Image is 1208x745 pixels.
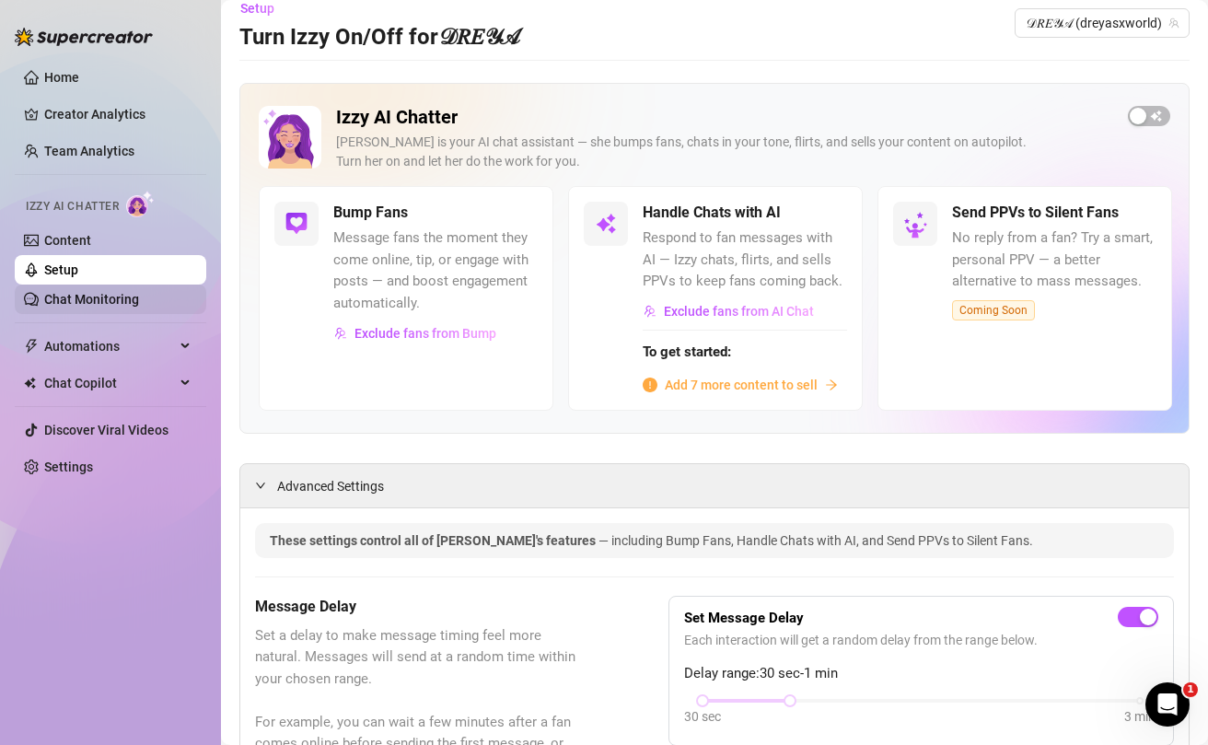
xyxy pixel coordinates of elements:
div: expanded [255,475,277,495]
a: Setup [44,262,78,277]
span: team [1168,17,1179,29]
span: 😃 [351,554,377,591]
span: Respond to fan messages with AI — Izzy chats, flirts, and sells PPVs to keep fans coming back. [643,227,847,293]
button: Collapse window [553,7,588,42]
button: Exclude fans from Bump [333,319,497,348]
span: thunderbolt [24,339,39,354]
span: Advanced Settings [277,476,384,496]
a: Discover Viral Videos [44,423,168,437]
h5: Message Delay [255,596,576,618]
span: 1 [1183,682,1198,697]
span: Delay range: 30 sec - 1 min [684,663,1158,685]
span: Setup [240,1,274,16]
span: smiley reaction [341,554,389,591]
span: neutral face reaction [293,554,341,591]
div: Close [588,7,621,41]
h5: Bump Fans [333,202,408,224]
a: Creator Analytics [44,99,192,129]
img: Chat Copilot [24,377,36,390]
span: No reply from a fan? Try a smart, personal PPV — a better alternative to mass messages. [952,227,1156,293]
a: Settings [44,460,93,474]
strong: Set Message Delay [684,610,804,626]
span: — including Bump Fans, Handle Chats with AI, and Send PPVs to Silent Fans. [598,533,1033,548]
span: 𝒟𝑅𝐸𝒴𝒜 (dreyasxworld) [1026,9,1179,37]
button: go back [12,7,47,42]
span: Automations [44,332,175,361]
img: Izzy AI Chatter [259,106,321,169]
span: These settings control all of [PERSON_NAME]'s features [270,533,598,548]
img: silent-fans-ppv-o-N6Mmdf.svg [903,212,933,241]
div: [PERSON_NAME] is your AI chat assistant — she bumps fans, chats in your tone, flirts, and sells y... [336,133,1113,171]
div: 30 sec [684,706,721,727]
span: expanded [255,480,266,491]
span: Coming Soon [952,300,1035,320]
div: Did this answer your question? [22,536,611,556]
h3: Turn Izzy On/Off for 𝒟𝑅𝐸𝒴𝒜 [239,23,519,52]
span: Each interaction will get a random delay from the range below. [684,630,1158,650]
img: AI Chatter [126,191,155,217]
span: info-circle [643,378,657,392]
img: svg%3e [644,305,656,318]
h5: Handle Chats with AI [643,202,781,224]
img: svg%3e [595,213,617,235]
span: 😞 [255,554,282,591]
span: arrow-right [825,378,838,391]
span: Izzy AI Chatter [26,198,119,215]
a: Open in help center [243,614,390,629]
div: 3 min [1124,706,1156,727]
h2: Izzy AI Chatter [336,106,1113,129]
a: Home [44,70,79,85]
span: Exclude fans from Bump [354,326,496,341]
span: 😐 [303,554,330,591]
span: Exclude fans from AI Chat [664,304,814,319]
span: Chat Copilot [44,368,175,398]
h5: Send PPVs to Silent Fans [952,202,1119,224]
img: svg%3e [285,213,308,235]
a: Chat Monitoring [44,292,139,307]
a: Content [44,233,91,248]
span: disappointed reaction [245,554,293,591]
strong: To get started: [643,343,731,360]
img: svg%3e [334,327,347,340]
button: Exclude fans from AI Chat [643,297,815,326]
img: logo-BBDzfeDw.svg [15,28,153,46]
iframe: Intercom live chat [1145,682,1190,727]
a: Team Analytics [44,144,134,158]
span: Message fans the moment they come online, tip, or engage with posts — and boost engagement automa... [333,227,538,314]
span: Add 7 more content to sell [665,375,818,395]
